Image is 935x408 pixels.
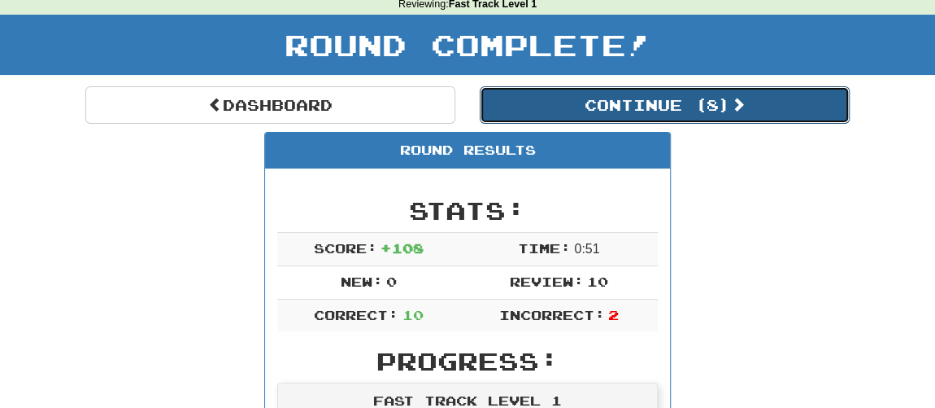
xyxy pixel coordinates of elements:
[340,274,382,289] span: New:
[381,240,423,256] span: + 108
[314,240,377,256] span: Score:
[85,86,455,124] a: Dashboard
[518,240,571,256] span: Time:
[314,307,398,322] span: Correct:
[574,242,599,256] span: 0 : 51
[265,133,670,169] div: Round Results
[608,307,619,322] span: 2
[277,348,658,375] h2: Progress:
[386,274,397,289] span: 0
[498,307,604,322] span: Incorrect:
[277,197,658,224] h2: Stats:
[480,86,850,124] button: Continue (8)
[402,307,423,322] span: 10
[509,274,583,289] span: Review:
[587,274,608,289] span: 10
[6,29,929,61] h1: Round Complete!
